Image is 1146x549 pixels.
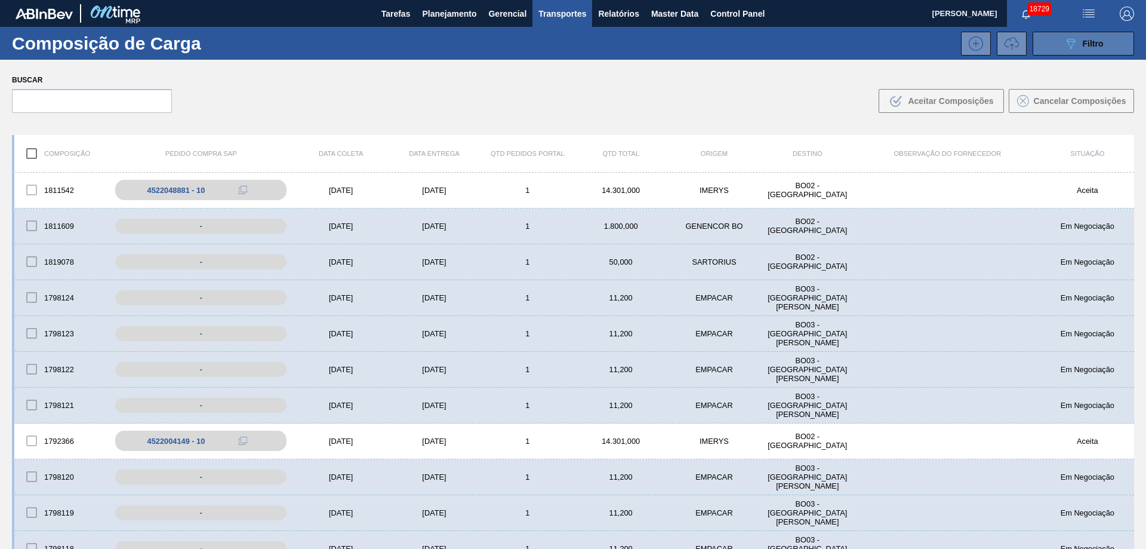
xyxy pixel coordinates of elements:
div: 1 [481,222,574,231]
div: [DATE] [294,293,387,302]
div: Aceita [1041,437,1134,446]
div: Em Negociação [1041,508,1134,517]
div: Copiar [231,434,255,448]
div: [DATE] [294,473,387,481]
div: [DATE] [387,365,480,374]
div: Qtd Pedidos Portal [481,150,574,157]
span: Planejamento [422,7,476,21]
div: 11,200 [574,508,667,517]
div: [DATE] [387,473,480,481]
div: 14.301,000 [574,186,667,195]
div: [DATE] [294,437,387,446]
div: 1819078 [14,249,107,274]
span: Cancelar Composições [1034,96,1126,106]
div: Em Negociação [1041,222,1134,231]
div: Data coleta [294,150,387,157]
div: Copiar [231,183,255,197]
div: BO03 - Santa Cruz [761,284,854,311]
div: BO03 - Santa Cruz [761,320,854,347]
div: [DATE] [387,222,480,231]
div: BO02 - La Paz [761,253,854,271]
div: BO03 - Santa Cruz [761,464,854,490]
div: BO03 - Santa Cruz [761,392,854,419]
div: 1 [481,508,574,517]
div: 1 [481,186,574,195]
div: EMPACAR [667,401,760,410]
span: Aceitar Composições [908,96,993,106]
img: Logout [1120,7,1134,21]
button: Notificações [1007,5,1045,22]
span: Filtro [1083,39,1104,48]
span: Tarefas [381,7,411,21]
div: Qtd Total [574,150,667,157]
div: - [115,470,286,484]
div: 1792366 [14,428,107,453]
div: [DATE] [294,508,387,517]
div: [DATE] [387,437,480,446]
div: Data entrega [387,150,480,157]
div: 11,200 [574,365,667,374]
div: Pedido Compra SAP [107,150,294,157]
img: userActions [1082,7,1096,21]
div: - [115,254,286,269]
div: - [115,398,286,413]
div: 14.301,000 [574,437,667,446]
div: SARTORIUS [667,257,760,266]
div: 11,200 [574,329,667,338]
div: EMPACAR [667,473,760,481]
div: - [115,290,286,305]
button: Filtro [1033,32,1134,56]
div: BO03 - Santa Cruz [761,499,854,526]
div: 1798122 [14,357,107,382]
div: 11,200 [574,401,667,410]
button: Importar Informações de Transporte [997,32,1027,56]
span: Control Panel [710,7,765,21]
div: Nova Composição [955,32,991,56]
div: IMERYS [667,186,760,195]
div: [DATE] [387,257,480,266]
div: 4522004149 - 10 [147,437,205,446]
div: [DATE] [294,222,387,231]
div: 1 [481,473,574,481]
div: [DATE] [294,329,387,338]
div: [DATE] [387,293,480,302]
div: 1798121 [14,392,107,418]
div: EMPACAR [667,365,760,374]
div: - [115,219,286,234]
div: - [115,326,286,341]
div: EMPACAR [667,293,760,302]
span: Gerencial [488,7,526,21]
div: [DATE] [294,401,387,410]
div: [DATE] [387,329,480,338]
label: Buscar [12,72,172,89]
div: BO03 - Santa Cruz [761,356,854,383]
div: 1.800,000 [574,222,667,231]
div: IMERYS [667,437,760,446]
div: Em Negociação [1041,329,1134,338]
div: Origem [667,150,760,157]
div: 4522048881 - 10 [147,186,205,195]
div: 1 [481,293,574,302]
div: 11,200 [574,473,667,481]
div: [DATE] [387,186,480,195]
div: 1 [481,437,574,446]
div: EMPACAR [667,508,760,517]
div: Pedido Volume [991,32,1027,56]
div: BO02 - La Paz [761,432,854,450]
h1: Composição de Carga [12,36,209,50]
div: 1 [481,257,574,266]
div: Situação [1041,150,1134,157]
div: [DATE] [294,257,387,266]
div: Composição [14,141,107,166]
div: [DATE] [387,401,480,410]
div: - [115,505,286,520]
div: 1798124 [14,285,107,310]
div: [DATE] [387,508,480,517]
div: [DATE] [294,365,387,374]
div: 1798120 [14,464,107,489]
span: Relatórios [598,7,639,21]
div: 1 [481,329,574,338]
div: 11,200 [574,293,667,302]
div: 1811609 [14,213,107,238]
div: 1798123 [14,321,107,346]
